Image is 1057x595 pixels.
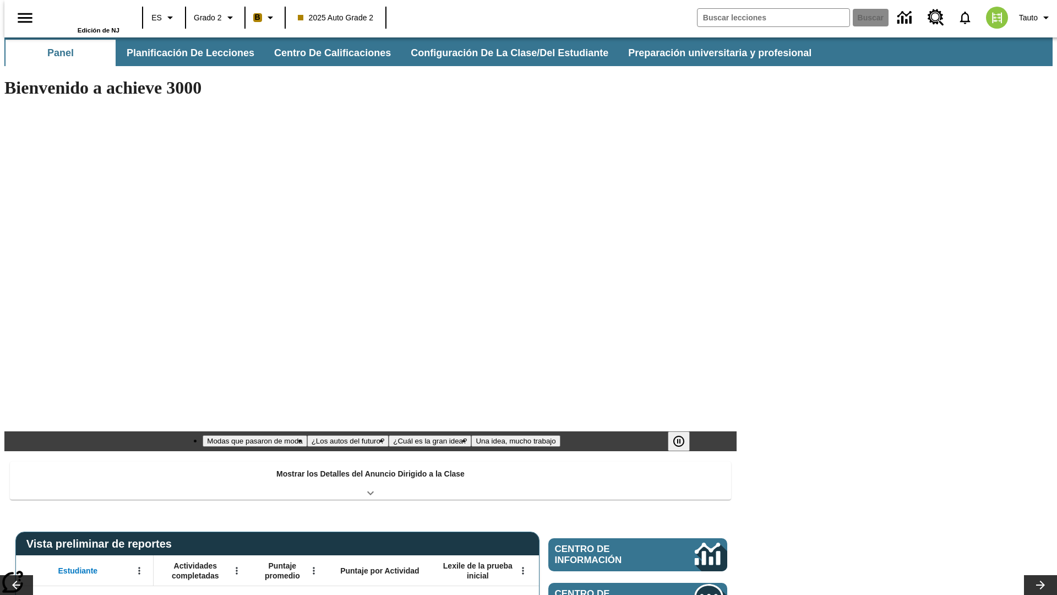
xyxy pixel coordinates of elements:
button: Lenguaje: ES, Selecciona un idioma [146,8,182,28]
span: Centro de información [555,544,658,566]
span: ES [151,12,162,24]
button: Configuración de la clase/del estudiante [402,40,617,66]
a: Portada [48,5,119,27]
span: B [255,10,260,24]
h1: Bienvenido a achieve 3000 [4,78,737,98]
button: Abrir el menú lateral [9,2,41,34]
span: Grado 2 [194,12,222,24]
button: Diapositiva 2 ¿Los autos del futuro? [307,435,389,447]
button: Boost El color de la clase es anaranjado claro. Cambiar el color de la clase. [249,8,281,28]
input: Buscar campo [698,9,849,26]
button: Diapositiva 3 ¿Cuál es la gran idea? [389,435,471,447]
span: Vista preliminar de reportes [26,538,177,550]
p: Mostrar los Detalles del Anuncio Dirigido a la Clase [276,468,465,480]
button: Centro de calificaciones [265,40,400,66]
div: Portada [48,4,119,34]
span: Tauto [1019,12,1038,24]
a: Centro de información [891,3,921,33]
button: Preparación universitaria y profesional [619,40,820,66]
button: Planificación de lecciones [118,40,263,66]
button: Pausar [668,431,690,451]
button: Perfil/Configuración [1015,8,1057,28]
button: Abrir menú [515,562,531,579]
div: Pausar [668,431,701,451]
span: Puntaje por Actividad [340,566,419,576]
a: Centro de recursos, Se abrirá en una pestaña nueva. [921,3,951,33]
span: Edición de NJ [78,27,119,34]
span: Puntaje promedio [256,561,309,581]
button: Panel [6,40,116,66]
button: Carrusel de lecciones, seguir [1024,575,1057,595]
span: 2025 Auto Grade 2 [298,12,374,24]
button: Abrir menú [306,562,322,579]
span: Lexile de la prueba inicial [438,561,518,581]
a: Centro de información [548,538,727,571]
div: Subbarra de navegación [4,40,821,66]
span: Estudiante [58,566,98,576]
button: Abrir menú [131,562,148,579]
div: Subbarra de navegación [4,37,1053,66]
img: avatar image [986,7,1008,29]
span: Actividades completadas [159,561,232,581]
button: Diapositiva 4 Una idea, mucho trabajo [471,435,560,447]
a: Notificaciones [951,3,979,32]
button: Diapositiva 1 Modas que pasaron de moda [203,435,307,447]
button: Grado: Grado 2, Elige un grado [189,8,241,28]
button: Abrir menú [228,562,245,579]
button: Escoja un nuevo avatar [979,3,1015,32]
div: Mostrar los Detalles del Anuncio Dirigido a la Clase [10,462,731,500]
